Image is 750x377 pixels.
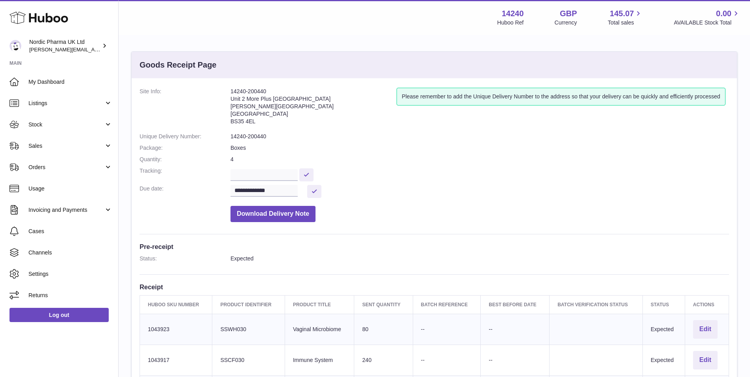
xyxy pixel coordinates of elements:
span: Channels [28,249,112,256]
h3: Pre-receipt [140,242,729,251]
th: Batch Verification Status [550,295,643,314]
td: -- [413,345,481,375]
div: Huboo Ref [497,19,524,26]
span: Listings [28,100,104,107]
span: AVAILABLE Stock Total [674,19,741,26]
td: Vaginal Microbiome [285,314,354,345]
strong: GBP [560,8,577,19]
th: Actions [685,295,729,314]
h3: Receipt [140,283,729,291]
td: -- [481,314,550,345]
td: SSCF030 [212,345,285,375]
div: Nordic Pharma UK Ltd [29,38,100,53]
dt: Status: [140,255,230,262]
th: Huboo SKU Number [140,295,212,314]
dt: Package: [140,144,230,152]
div: Currency [555,19,577,26]
span: 0.00 [716,8,731,19]
div: Please remember to add the Unique Delivery Number to the address so that your delivery can be qui... [397,88,725,106]
td: -- [481,345,550,375]
strong: 14240 [502,8,524,19]
span: Orders [28,164,104,171]
th: Product title [285,295,354,314]
th: Batch Reference [413,295,481,314]
dd: 14240-200440 [230,133,729,140]
dt: Tracking: [140,167,230,181]
dt: Unique Delivery Number: [140,133,230,140]
td: Expected [642,345,685,375]
th: Best Before Date [481,295,550,314]
th: Status [642,295,685,314]
dd: Expected [230,255,729,262]
button: Download Delivery Note [230,206,315,222]
td: Expected [642,314,685,345]
a: Log out [9,308,109,322]
span: Stock [28,121,104,128]
span: Sales [28,142,104,150]
button: Edit [693,351,718,369]
span: Returns [28,292,112,299]
span: [PERSON_NAME][EMAIL_ADDRESS][DOMAIN_NAME] [29,46,159,53]
span: 145.07 [610,8,634,19]
a: 0.00 AVAILABLE Stock Total [674,8,741,26]
dt: Site Info: [140,88,230,129]
span: Settings [28,270,112,278]
button: Edit [693,320,718,339]
span: My Dashboard [28,78,112,86]
td: Immune System [285,345,354,375]
th: Sent Quantity [354,295,413,314]
span: Total sales [608,19,643,26]
img: joe.plant@parapharmdev.com [9,40,21,52]
td: 80 [354,314,413,345]
span: Cases [28,228,112,235]
span: Invoicing and Payments [28,206,104,214]
dt: Quantity: [140,156,230,163]
td: -- [413,314,481,345]
td: 240 [354,345,413,375]
dd: 4 [230,156,729,163]
td: 1043917 [140,345,212,375]
h3: Goods Receipt Page [140,60,217,70]
dd: Boxes [230,144,729,152]
a: 145.07 Total sales [608,8,643,26]
span: Usage [28,185,112,192]
th: Product Identifier [212,295,285,314]
td: 1043923 [140,314,212,345]
td: SSWH030 [212,314,285,345]
address: 14240-200440 Unit 2 More Plus [GEOGRAPHIC_DATA] [PERSON_NAME][GEOGRAPHIC_DATA] [GEOGRAPHIC_DATA] ... [230,88,397,129]
dt: Due date: [140,185,230,198]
